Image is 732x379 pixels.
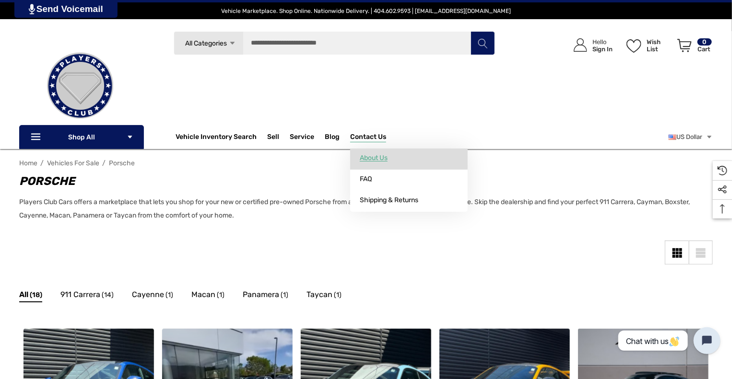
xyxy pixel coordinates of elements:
[574,38,587,52] svg: Icon User Account
[325,133,340,143] a: Blog
[174,31,243,55] a: All Categories Icon Arrow Down Icon Arrow Up
[19,125,144,149] p: Shop All
[626,39,641,53] svg: Wish List
[102,289,114,301] span: (14)
[30,132,44,143] svg: Icon Line
[677,39,692,52] svg: Review Your Cart
[697,38,712,46] p: 0
[334,289,342,301] span: (1)
[360,196,418,205] span: Shipping & Returns
[191,288,224,304] a: Button Go To Sub Category Macan
[689,241,713,264] a: List View
[360,175,372,184] span: FAQ
[718,185,727,195] svg: Social Media
[563,29,617,62] a: Sign in
[19,155,713,172] nav: Breadcrumb
[718,166,727,175] svg: Recently Viewed
[32,38,128,134] img: Players Club | Cars For Sale
[647,38,672,53] p: Wish List
[243,288,288,304] a: Button Go To Sub Category Panamera
[281,289,288,301] span: (1)
[60,288,100,301] span: 911 Carrera
[109,159,135,167] a: Porsche
[697,46,712,53] p: Cart
[30,289,42,301] span: (18)
[186,39,227,47] span: All Categories
[360,154,388,162] span: About Us
[307,288,342,304] a: Button Go To Sub Category Taycan
[19,159,37,167] a: Home
[229,40,236,47] svg: Icon Arrow Down
[471,31,495,55] button: Search
[29,4,35,14] img: PjwhLS0gR2VuZXJhdG9yOiBHcmF2aXQuaW8gLS0+PHN2ZyB4bWxucz0iaHR0cDovL3d3dy53My5vcmcvMjAwMC9zdmciIHhtb...
[60,288,114,304] a: Button Go To Sub Category 911 Carrera
[713,204,732,214] svg: Top
[267,133,279,143] span: Sell
[221,8,511,14] span: Vehicle Marketplace. Shop Online. Nationwide Delivery. | 404.602.9593 | [EMAIL_ADDRESS][DOMAIN_NAME]
[19,288,28,301] span: All
[673,29,713,66] a: Cart with 0 items
[132,288,164,301] span: Cayenne
[669,127,713,147] a: USD
[290,133,314,143] a: Service
[132,288,173,304] a: Button Go To Sub Category Cayenne
[19,195,703,222] p: Players Club Cars offers a marketplace that lets you shop for your new or certified pre-owned Por...
[665,241,689,264] a: Grid View
[592,46,613,53] p: Sign In
[592,38,613,46] p: Hello
[350,133,386,143] a: Contact Us
[165,289,173,301] span: (1)
[19,172,703,190] h1: Porsche
[176,133,257,143] a: Vehicle Inventory Search
[47,159,99,167] a: Vehicles For Sale
[307,288,332,301] span: Taycan
[622,29,673,62] a: Wish List Wish List
[267,127,290,147] a: Sell
[191,288,215,301] span: Macan
[127,134,133,140] svg: Icon Arrow Down
[217,289,224,301] span: (1)
[243,288,279,301] span: Panamera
